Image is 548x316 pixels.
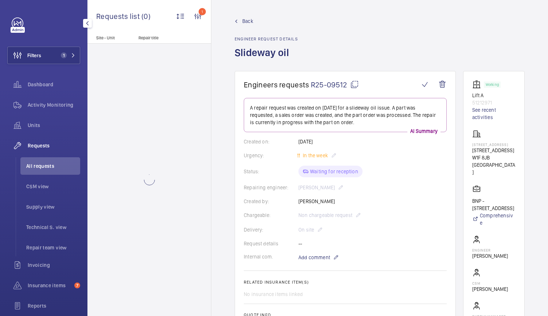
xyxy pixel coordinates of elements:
span: Filters [27,52,41,59]
p: Repair title [138,35,187,40]
span: Reports [28,302,80,309]
span: R25-09512 [311,80,359,89]
h1: Slideway oil [235,46,298,71]
p: 51212971 [472,99,516,106]
span: 7 [74,283,80,288]
span: Supply view [26,203,80,210]
p: A repair request was created on [DATE] for a slideway oil issue. A part was requested, a sales or... [250,104,441,126]
span: 1 [61,52,67,58]
a: Comprehensive [472,212,516,226]
a: See recent activities [472,106,516,121]
span: Add comment [298,254,330,261]
span: Units [28,122,80,129]
p: BNP - [STREET_ADDRESS] [472,197,516,212]
p: W1F 8JB [GEOGRAPHIC_DATA] [472,154,516,176]
p: AI Summary [407,127,441,135]
p: [STREET_ADDRESS] [472,142,516,147]
span: Requests [28,142,80,149]
p: Site - Unit [87,35,136,40]
p: [STREET_ADDRESS] [472,147,516,154]
p: [PERSON_NAME] [472,285,508,293]
span: CSM view [26,183,80,190]
span: Insurance items [28,282,71,289]
span: Invoicing [28,261,80,269]
span: Technical S. view [26,224,80,231]
button: Filters1 [7,47,80,64]
span: Back [242,17,253,25]
h2: Engineer request details [235,36,298,42]
p: Lift A [472,92,516,99]
p: [PERSON_NAME] [472,252,508,260]
span: All requests [26,162,80,170]
p: CSM [472,281,508,285]
img: elevator.svg [472,80,484,89]
p: Engineer [472,248,508,252]
p: Working [486,83,499,86]
h2: Related insurance item(s) [244,280,447,285]
span: Activity Monitoring [28,101,80,108]
span: Dashboard [28,81,80,88]
span: Repair team view [26,244,80,251]
span: Requests list [96,12,141,21]
span: Engineers requests [244,80,309,89]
